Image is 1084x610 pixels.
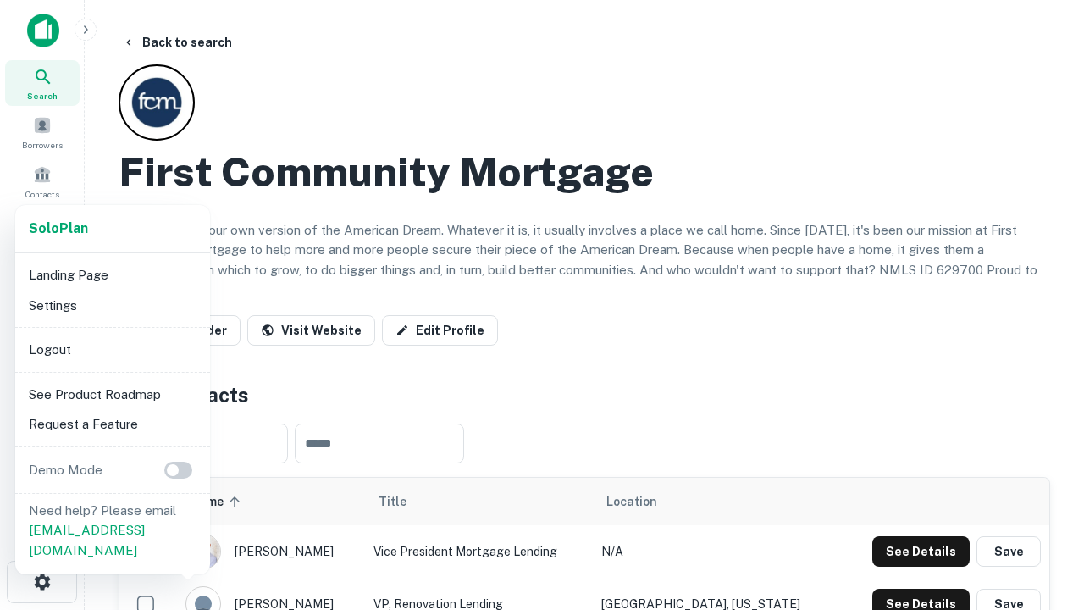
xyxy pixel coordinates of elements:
li: Settings [22,291,203,321]
a: SoloPlan [29,219,88,239]
a: [EMAIL_ADDRESS][DOMAIN_NAME] [29,523,145,557]
li: Request a Feature [22,409,203,440]
p: Demo Mode [22,460,109,480]
strong: Solo Plan [29,220,88,236]
li: Logout [22,335,203,365]
iframe: Chat Widget [999,474,1084,556]
li: See Product Roadmap [22,380,203,410]
li: Landing Page [22,260,203,291]
p: Need help? Please email [29,501,196,561]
